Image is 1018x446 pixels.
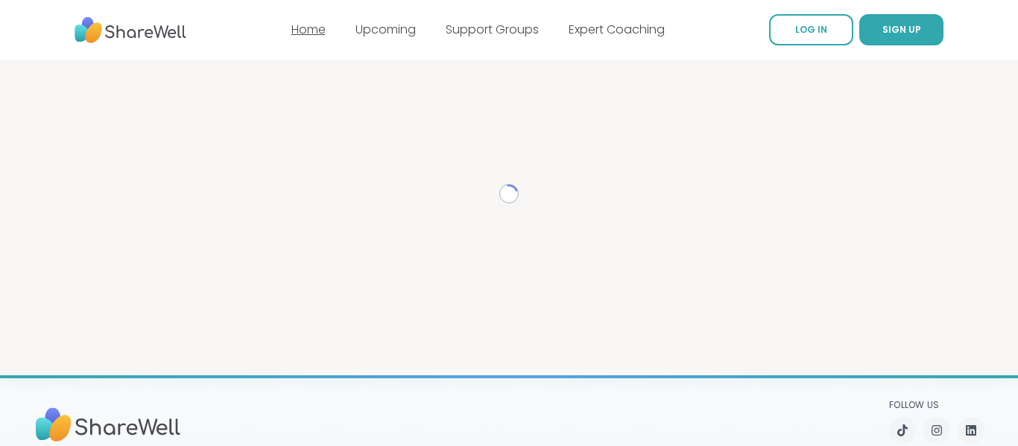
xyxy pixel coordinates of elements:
a: Upcoming [355,21,416,38]
a: Expert Coaching [569,21,665,38]
a: Home [291,21,326,38]
a: LinkedIn [958,417,984,444]
a: TikTok [889,417,916,444]
span: SIGN UP [882,23,921,36]
button: SIGN UP [859,14,943,45]
span: LOG IN [795,23,827,36]
p: Follow Us [889,399,984,411]
a: LOG IN [769,14,853,45]
a: Support Groups [446,21,539,38]
a: Instagram [923,417,950,444]
img: ShareWell Nav Logo [75,10,186,51]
